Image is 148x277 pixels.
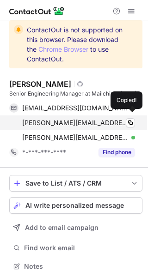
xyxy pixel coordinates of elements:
span: ContactOut is not supported on this browser. Please download the to use ContactOut. [27,25,126,64]
span: [PERSON_NAME][EMAIL_ADDRESS][PERSON_NAME][DOMAIN_NAME] [22,119,128,127]
div: Senior Engineering Manager at Mailchimp (Intuit) [9,90,142,98]
div: Save to List / ATS / CRM [25,180,126,187]
span: AI write personalized message [25,202,124,209]
button: save-profile-one-click [9,175,142,192]
img: warning [14,25,23,34]
button: Notes [9,260,142,273]
a: Chrome Browser [38,45,88,53]
button: Find work email [9,241,142,254]
div: [PERSON_NAME] [9,79,71,89]
button: Add to email campaign [9,219,142,236]
button: Reveal Button [99,148,135,157]
span: Add to email campaign [25,224,99,231]
img: ContactOut v5.3.10 [9,6,65,17]
span: [EMAIL_ADDRESS][DOMAIN_NAME] [22,104,128,112]
button: AI write personalized message [9,197,142,214]
span: Notes [24,262,139,271]
span: [PERSON_NAME][EMAIL_ADDRESS][PERSON_NAME][DOMAIN_NAME] [22,133,128,142]
span: Find work email [24,244,139,252]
